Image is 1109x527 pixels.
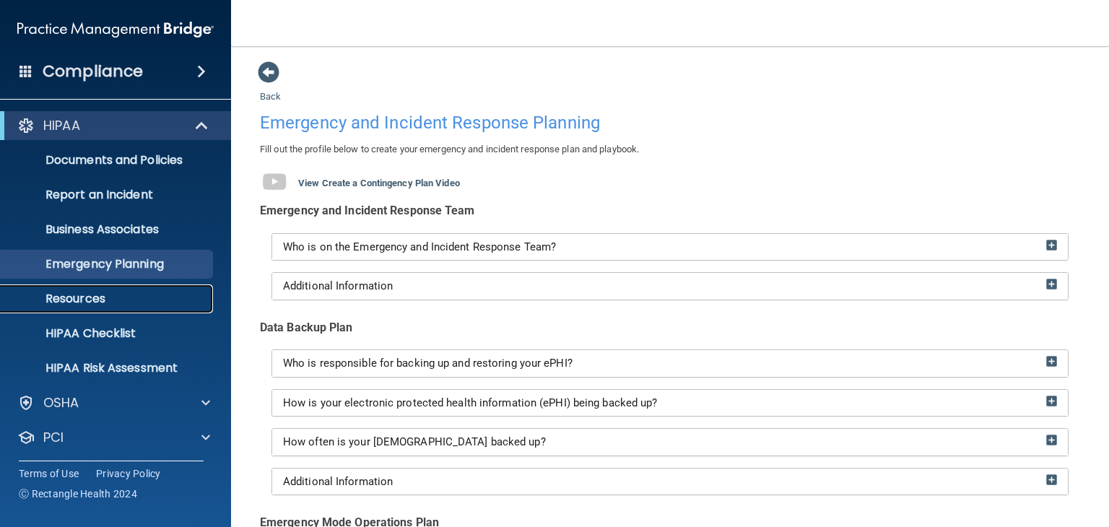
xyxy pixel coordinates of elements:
p: HIPAA [43,117,80,134]
img: ic_add_box.75fa564c.png [1046,356,1057,367]
img: PMB logo [17,15,214,44]
a: How often is your [DEMOGRAPHIC_DATA] backed up? [283,436,1057,448]
b: Emergency and Incident Response Team [260,204,475,217]
p: OSHA [43,394,79,411]
a: How is your electronic protected health information (ePHI) being backed up? [283,397,1057,409]
a: Terms of Use [19,466,79,481]
span: How often is your [DEMOGRAPHIC_DATA] backed up? [283,435,546,448]
a: PCI [17,429,210,446]
span: How is your electronic protected health information (ePHI) being backed up? [283,396,658,409]
p: Documents and Policies [9,153,206,167]
p: HIPAA Risk Assessment [9,361,206,375]
a: Additional Information [283,476,1057,488]
span: Ⓒ Rectangle Health 2024 [19,487,137,501]
p: Fill out the profile below to create your emergency and incident response plan and playbook. [260,141,1080,158]
p: HIPAA Checklist [9,326,206,341]
span: Who is on the Emergency and Incident Response Team? [283,240,556,253]
img: ic_add_box.75fa564c.png [1046,240,1057,251]
a: Additional Information [283,280,1057,292]
h4: Emergency and Incident Response Planning [260,113,1080,132]
img: gray_youtube_icon.38fcd6cc.png [260,167,289,196]
iframe: Drift Widget Chat Controller [860,432,1092,489]
span: Additional Information [283,475,393,488]
a: Back [260,74,281,102]
a: OSHA [17,394,210,411]
p: Report an Incident [9,188,206,202]
span: Who is responsible for backing up and restoring your ePHI? [283,357,573,370]
b: View Create a Contingency Plan Video [298,178,460,188]
a: Who is on the Emergency and Incident Response Team? [283,241,1057,253]
p: PCI [43,429,64,446]
a: Privacy Policy [96,466,161,481]
p: Emergency Planning [9,257,206,271]
p: Resources [9,292,206,306]
img: ic_add_box.75fa564c.png [1046,396,1057,406]
span: Additional Information [283,279,393,292]
b: Data Backup Plan [260,321,353,334]
img: ic_add_box.75fa564c.png [1046,279,1057,289]
h4: Compliance [43,61,143,82]
p: Business Associates [9,222,206,237]
a: Who is responsible for backing up and restoring your ePHI? [283,357,1057,370]
a: HIPAA [17,117,209,134]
